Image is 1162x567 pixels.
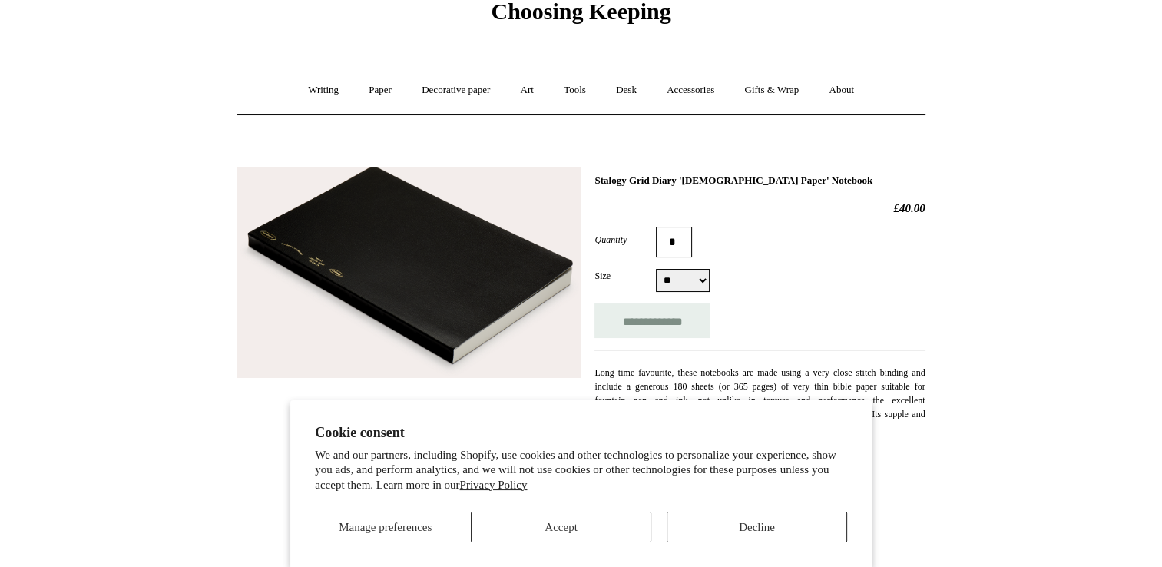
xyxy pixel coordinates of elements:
[594,174,925,187] h1: Stalogy Grid Diary '[DEMOGRAPHIC_DATA] Paper' Notebook
[460,479,528,491] a: Privacy Policy
[471,512,651,542] button: Accept
[315,448,847,493] p: We and our partners, including Shopify, use cookies and other technologies to personalize your ex...
[339,521,432,533] span: Manage preferences
[408,70,504,111] a: Decorative paper
[491,11,670,22] a: Choosing Keeping
[237,167,581,379] img: Stalogy Grid Diary 'Bible Paper' Notebook
[315,512,455,542] button: Manage preferences
[653,70,728,111] a: Accessories
[594,366,925,435] p: Long time favourite, these notebooks are made using a very close stitch binding and include a gen...
[602,70,651,111] a: Desk
[815,70,868,111] a: About
[315,425,847,441] h2: Cookie consent
[730,70,813,111] a: Gifts & Wrap
[594,269,656,283] label: Size
[594,201,925,215] h2: £40.00
[507,70,548,111] a: Art
[355,70,406,111] a: Paper
[294,70,353,111] a: Writing
[594,233,656,247] label: Quantity
[550,70,600,111] a: Tools
[667,512,847,542] button: Decline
